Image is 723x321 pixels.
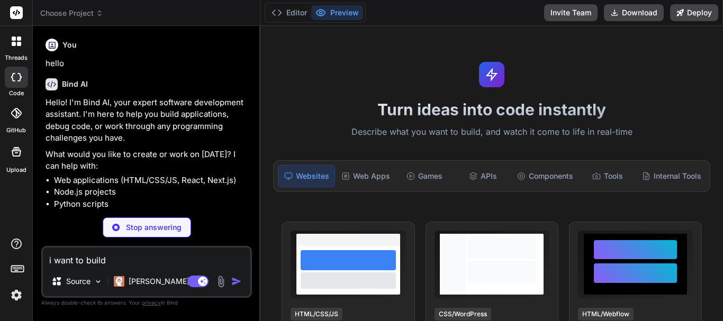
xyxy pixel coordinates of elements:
p: Stop answering [126,222,182,233]
label: threads [5,53,28,62]
div: Tools [580,165,636,187]
div: Web Apps [337,165,394,187]
h1: Turn ideas into code instantly [267,100,717,119]
img: icon [231,276,242,287]
p: Always double-check its answers. Your in Bind [41,298,252,308]
li: Node.js projects [54,186,250,198]
img: tab_keywords_by_traffic_grey.svg [105,61,114,70]
h6: Bind AI [62,79,88,89]
div: Domain Overview [40,62,95,69]
label: GitHub [6,126,26,135]
div: v 4.0.25 [30,17,52,25]
p: Source [66,276,91,287]
img: settings [7,286,25,304]
div: Components [513,165,577,187]
p: What would you like to create or work on [DATE]? I can help with: [46,149,250,172]
div: HTML/Webflow [578,308,634,320]
button: Deploy [670,4,718,21]
div: Internal Tools [638,165,706,187]
textarea: i want to build [43,247,250,267]
button: Invite Team [544,4,598,21]
div: HTML/CSS/JS [291,308,342,320]
p: Hello! I'm Bind AI, your expert software development assistant. I'm here to help you build applic... [46,97,250,144]
img: tab_domain_overview_orange.svg [29,61,37,70]
div: Websites [278,165,335,187]
div: APIs [455,165,511,187]
span: privacy [142,299,161,306]
li: Web applications (HTML/CSS/JS, React, Next.js) [54,175,250,187]
button: Download [604,4,664,21]
p: Describe what you want to build, and watch it come to life in real-time [267,125,717,139]
img: logo_orange.svg [17,17,25,25]
li: Python scripts [54,198,250,210]
div: Games [396,165,453,187]
div: CSS/WordPress [435,308,491,320]
p: hello [46,58,250,70]
img: website_grey.svg [17,27,25,36]
label: Upload [6,166,26,175]
img: Pick Models [94,277,103,286]
button: Preview [311,5,363,20]
div: Domain: [DOMAIN_NAME] [28,27,116,36]
button: Editor [267,5,311,20]
p: [PERSON_NAME] 4 S.. [129,276,207,287]
img: Claude 4 Sonnet [114,276,124,287]
label: code [9,89,24,98]
span: Choose Project [40,8,103,19]
div: Keywords by Traffic [117,62,178,69]
h6: You [62,40,77,50]
img: attachment [215,276,227,288]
